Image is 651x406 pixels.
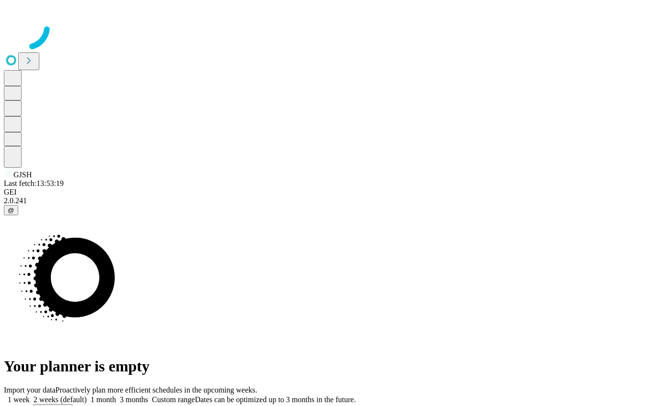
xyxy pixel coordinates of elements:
[4,179,64,187] span: Last fetch: 13:53:19
[195,395,355,404] span: Dates can be optimized up to 3 months in the future.
[4,205,18,215] button: @
[4,197,647,205] div: 2.0.241
[152,395,195,404] span: Custom range
[8,207,14,214] span: @
[13,171,32,179] span: GJSH
[4,386,56,394] span: Import your data
[8,395,30,404] span: 1 week
[34,395,87,404] span: 2 weeks (default)
[120,395,148,404] span: 3 months
[91,395,116,404] span: 1 month
[4,188,647,197] div: GEI
[56,386,257,394] span: Proactively plan more efficient schedules in the upcoming weeks.
[4,357,647,375] h1: Your planner is empty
